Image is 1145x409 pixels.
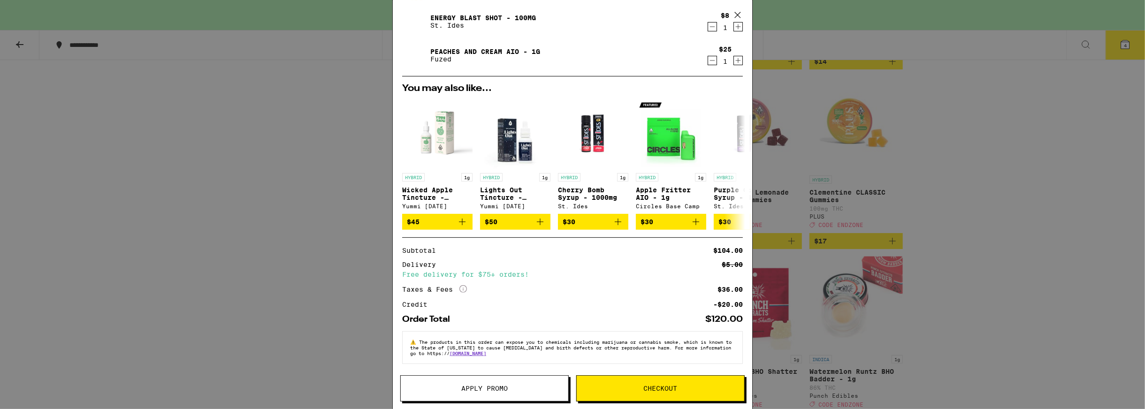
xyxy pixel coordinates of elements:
[461,173,473,182] p: 1g
[719,58,732,65] div: 1
[400,375,569,401] button: Apply Promo
[636,98,706,214] a: Open page for Apple Fritter AIO - 1g from Circles Base Camp
[450,350,486,356] a: [DOMAIN_NAME]
[714,186,784,201] p: Purple Grape Syrup - 1000mg
[722,261,743,268] div: $5.00
[721,12,730,19] div: $8
[430,48,540,55] a: Peaches and Cream AIO - 1g
[558,214,628,230] button: Add to bag
[402,285,467,294] div: Taxes & Fees
[402,186,473,201] p: Wicked Apple Tincture - 1000mg
[636,173,658,182] p: HYBRID
[402,261,443,268] div: Delivery
[402,98,473,214] a: Open page for Wicked Apple Tincture - 1000mg from Yummi Karma
[402,315,457,324] div: Order Total
[558,173,580,182] p: HYBRID
[636,203,706,209] div: Circles Base Camp
[705,315,743,324] div: $120.00
[733,56,743,65] button: Increment
[402,247,443,254] div: Subtotal
[430,22,536,29] p: St. Ides
[558,98,628,214] a: Open page for Cherry Bomb Syrup - 1000mg from St. Ides
[402,271,743,278] div: Free delivery for $75+ orders!
[410,339,732,356] span: The products in this order can expose you to chemicals including marijuana or cannabis smoke, whi...
[563,218,575,226] span: $30
[430,55,540,63] p: Fuzed
[714,173,736,182] p: HYBRID
[402,173,425,182] p: HYBRID
[617,173,628,182] p: 1g
[636,98,706,168] img: Circles Base Camp - Apple Fritter AIO - 1g
[714,214,784,230] button: Add to bag
[402,84,743,93] h2: You may also like...
[539,173,550,182] p: 1g
[641,218,653,226] span: $30
[708,56,717,65] button: Decrement
[695,173,706,182] p: 1g
[558,203,628,209] div: St. Ides
[485,218,497,226] span: $50
[480,98,550,214] a: Open page for Lights Out Tincture - 1000mg from Yummi Karma
[636,186,706,201] p: Apple Fritter AIO - 1g
[402,301,434,308] div: Credit
[402,214,473,230] button: Add to bag
[714,203,784,209] div: St. Ides
[402,203,473,209] div: Yummi [DATE]
[714,98,784,214] a: Open page for Purple Grape Syrup - 1000mg from St. Ides
[480,214,550,230] button: Add to bag
[718,286,743,293] div: $36.00
[430,14,536,22] a: Energy Blast Shot - 100mg
[714,98,784,168] img: St. Ides - Purple Grape Syrup - 1000mg
[410,339,419,345] span: ⚠️
[733,22,743,31] button: Increment
[713,301,743,308] div: -$20.00
[644,385,678,392] span: Checkout
[480,98,550,168] img: Yummi Karma - Lights Out Tincture - 1000mg
[461,385,508,392] span: Apply Promo
[402,42,428,68] img: Peaches and Cream AIO - 1g
[6,7,68,14] span: Hi. Need any help?
[480,173,503,182] p: HYBRID
[558,98,628,168] img: St. Ides - Cherry Bomb Syrup - 1000mg
[708,22,717,31] button: Decrement
[402,98,473,168] img: Yummi Karma - Wicked Apple Tincture - 1000mg
[480,186,550,201] p: Lights Out Tincture - 1000mg
[407,218,420,226] span: $45
[636,214,706,230] button: Add to bag
[576,375,745,401] button: Checkout
[480,203,550,209] div: Yummi [DATE]
[713,247,743,254] div: $104.00
[718,218,731,226] span: $30
[719,45,732,53] div: $25
[558,186,628,201] p: Cherry Bomb Syrup - 1000mg
[402,8,428,35] img: Energy Blast Shot - 100mg
[721,24,730,31] div: 1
